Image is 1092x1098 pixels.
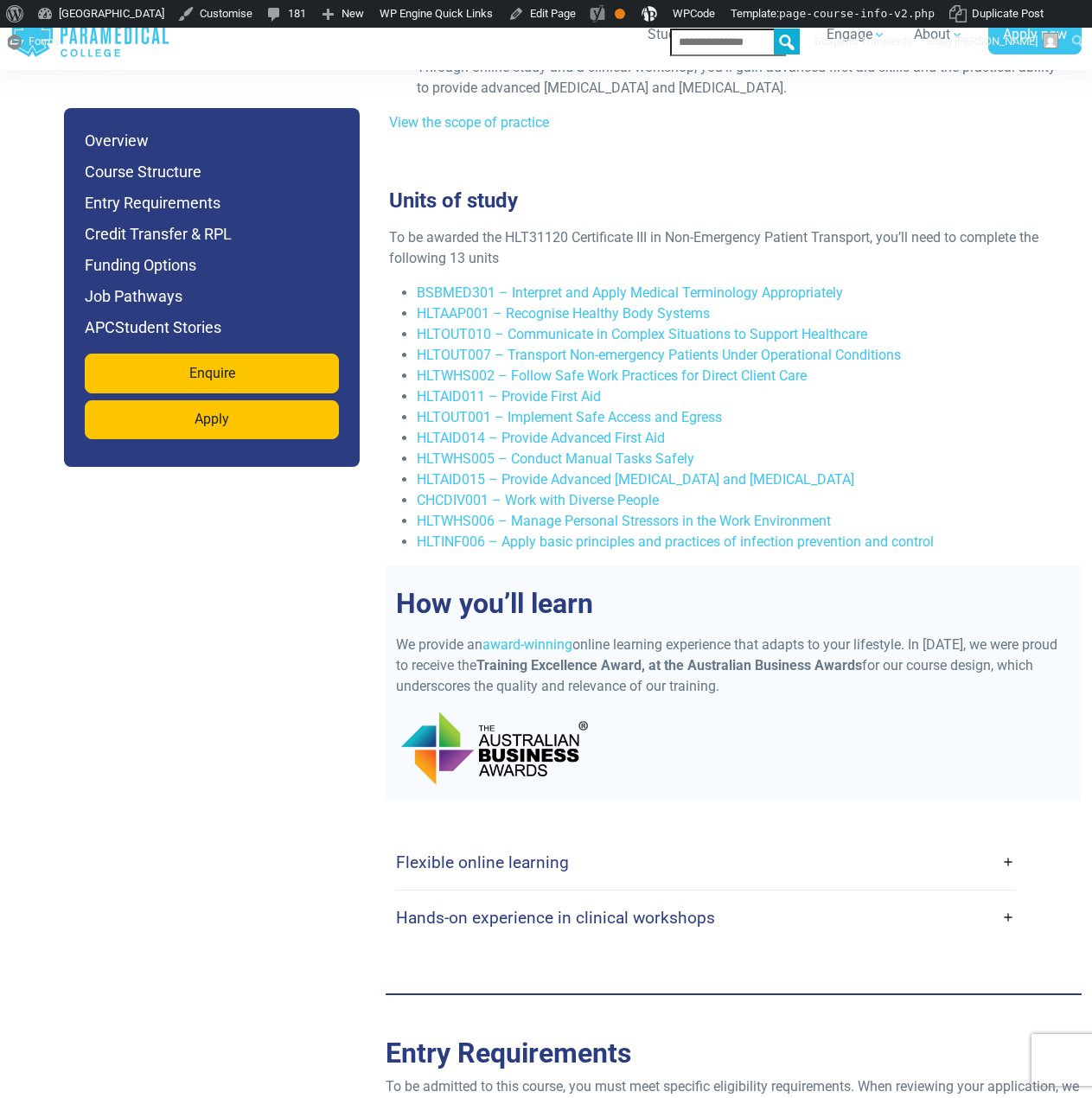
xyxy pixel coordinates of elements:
[10,7,170,63] a: Australian Paramedical College
[379,188,1075,214] h3: Units of study
[396,908,715,928] h4: Hands-on experience in clinical workshops
[417,305,710,322] a: HLTAAP001 – Recognise Healthy Body Systems
[417,471,854,488] a: HLTAID015 – Provide Advanced [MEDICAL_DATA] and [MEDICAL_DATA]
[417,347,901,363] a: HLTOUT007 – Transport Non-emergency Patients Under Operational Conditions
[779,7,935,20] span: page-course-info-v2.php
[396,897,1015,938] a: Hands-on experience in clinical workshops
[615,9,625,19] div: OK
[417,492,659,508] a: CHCDIV001 – Work with Diverse People
[386,1037,1082,1069] h2: Entry Requirements
[637,10,707,59] a: Study
[476,657,862,673] strong: Training Excellence Award, at the Australian Business Awards
[396,635,1071,697] p: We provide an online learning experience that adapts to your lifestyle. In [DATE], we were proud ...
[417,284,843,301] a: BSBMED301 – Interpret and Apply Medical Terminology Appropriately
[417,450,694,467] a: HLTWHS005 – Conduct Manual Tasks Safely
[955,35,1038,48] span: [PERSON_NAME]
[386,587,1082,620] h2: How you’ll learn
[417,430,665,446] a: HLTAID014 – Provide Advanced First Aid
[417,513,831,529] a: HLTWHS006 – Manage Personal Stressors in the Work Environment
[417,57,1064,99] li: Through online study and a clinical workshop, you’ll gain advanced first aid skills and the pract...
[417,367,807,384] a: HLTWHS002 – Follow Safe Work Practices for Direct Client Care
[417,409,722,425] a: HLTOUT001 – Implement Safe Access and Egress
[389,114,549,131] a: View the scope of practice
[417,326,867,342] a: HLTOUT010 – Communicate in Complex Situations to Support Healthcare
[920,28,1065,55] a: G'day,
[396,842,1015,883] a: Flexible online learning
[29,28,60,55] span: Forms
[482,636,572,653] a: award-winning
[417,533,934,550] a: HLTINF006 – Apply basic principles and practices of infection prevention and control
[417,388,601,405] a: HLTAID011 – Provide First Aid
[808,28,920,55] a: Suspend Transients
[396,852,569,872] h4: Flexible online learning
[389,227,1064,269] p: To be awarded the HLT31120 Certificate III in Non-Emergency Patient Transport, you’ll need to com...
